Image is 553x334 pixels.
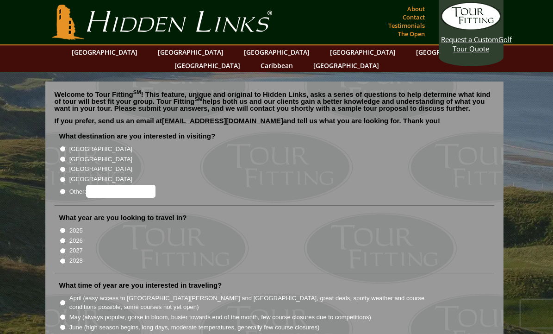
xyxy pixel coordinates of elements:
label: June (high season begins, long days, moderate temperatures, generally few course closures) [69,323,320,332]
a: [GEOGRAPHIC_DATA] [153,45,228,59]
label: 2028 [69,256,83,265]
input: Other: [86,185,155,198]
label: What year are you looking to travel in? [59,213,187,222]
a: [GEOGRAPHIC_DATA] [411,45,486,59]
p: If you prefer, send us an email at and tell us what you are looking for. Thank you! [55,117,494,131]
a: The Open [396,27,427,40]
a: [GEOGRAPHIC_DATA] [170,59,245,72]
a: About [405,2,427,15]
a: [GEOGRAPHIC_DATA] [239,45,314,59]
a: Testimonials [386,19,427,32]
label: [GEOGRAPHIC_DATA] [69,164,132,174]
a: Caribbean [256,59,298,72]
label: 2025 [69,226,83,235]
a: [EMAIL_ADDRESS][DOMAIN_NAME] [162,117,283,125]
label: 2026 [69,236,83,246]
label: What time of year are you interested in traveling? [59,281,222,290]
label: [GEOGRAPHIC_DATA] [69,155,132,164]
label: Other: [69,185,155,198]
p: Welcome to Tour Fitting ! This feature, unique and original to Hidden Links, asks a series of que... [55,91,494,112]
a: Contact [400,11,427,24]
label: [GEOGRAPHIC_DATA] [69,175,132,184]
label: [GEOGRAPHIC_DATA] [69,145,132,154]
label: April (easy access to [GEOGRAPHIC_DATA][PERSON_NAME] and [GEOGRAPHIC_DATA], great deals, spotty w... [69,294,441,312]
a: [GEOGRAPHIC_DATA] [67,45,142,59]
label: May (always popular, gorse in bloom, busier towards end of the month, few course closures due to ... [69,313,371,322]
sup: SM [133,89,141,95]
label: 2027 [69,246,83,255]
a: Request a CustomGolf Tour Quote [441,2,501,53]
label: What destination are you interested in visiting? [59,132,216,141]
a: [GEOGRAPHIC_DATA] [325,45,400,59]
a: [GEOGRAPHIC_DATA] [309,59,384,72]
sup: SM [195,96,203,102]
span: Request a Custom [441,35,498,44]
